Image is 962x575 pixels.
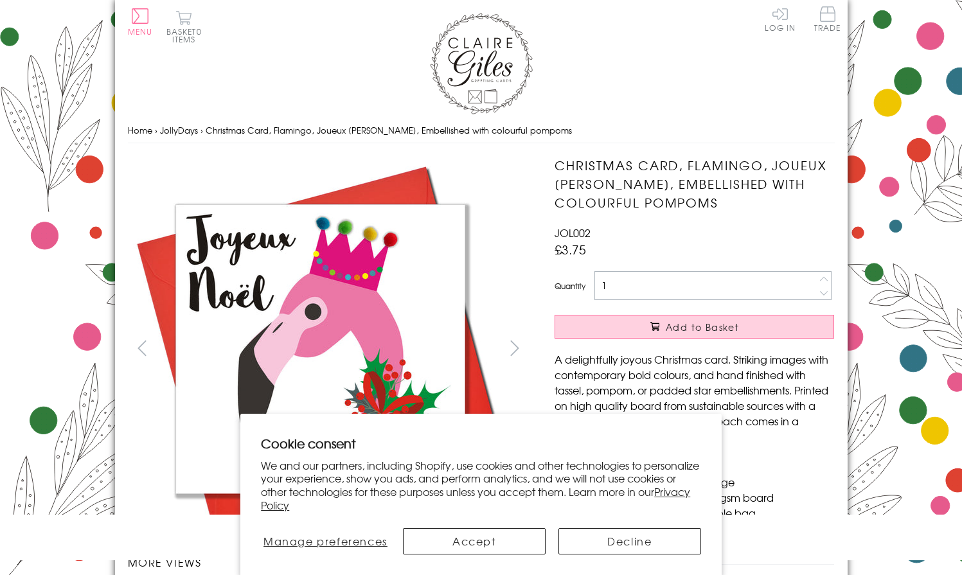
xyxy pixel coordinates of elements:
[172,26,202,45] span: 0 items
[127,156,513,542] img: Christmas Card, Flamingo, Joueux Noel, Embellished with colourful pompoms
[555,280,585,292] label: Quantity
[555,315,834,339] button: Add to Basket
[128,333,157,362] button: prev
[765,6,796,31] a: Log In
[128,554,530,570] h3: More views
[430,13,533,114] img: Claire Giles Greetings Cards
[261,484,690,513] a: Privacy Policy
[200,124,203,136] span: ›
[128,8,153,35] button: Menu
[500,333,529,362] button: next
[555,240,586,258] span: £3.75
[155,124,157,136] span: ›
[261,528,389,554] button: Manage preferences
[128,124,152,136] a: Home
[403,528,546,554] button: Accept
[160,124,198,136] a: JollyDays
[558,528,701,554] button: Decline
[166,10,202,43] button: Basket0 items
[206,124,572,136] span: Christmas Card, Flamingo, Joueux [PERSON_NAME], Embellished with colourful pompoms
[555,225,591,240] span: JOL002
[814,6,841,31] span: Trade
[261,459,701,512] p: We and our partners, including Shopify, use cookies and other technologies to personalize your ex...
[555,351,834,444] p: A delightfully joyous Christmas card. Striking images with contemporary bold colours, and hand fi...
[263,533,387,549] span: Manage preferences
[128,26,153,37] span: Menu
[814,6,841,34] a: Trade
[261,434,701,452] h2: Cookie consent
[666,321,739,333] span: Add to Basket
[128,118,835,144] nav: breadcrumbs
[529,156,914,542] img: Christmas Card, Flamingo, Joueux Noel, Embellished with colourful pompoms
[555,156,834,211] h1: Christmas Card, Flamingo, Joueux [PERSON_NAME], Embellished with colourful pompoms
